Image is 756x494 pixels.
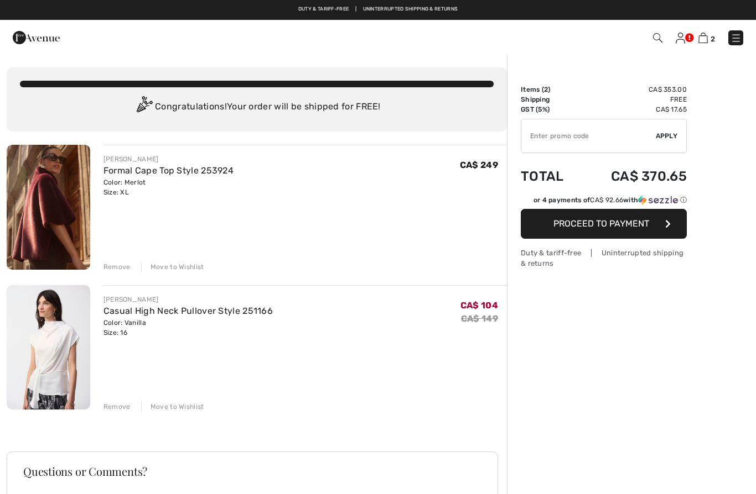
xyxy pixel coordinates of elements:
[521,157,581,195] td: Total
[581,157,687,195] td: CA$ 370.65
[581,85,687,94] td: CA$ 353.00
[103,262,131,272] div: Remove
[521,195,687,209] div: or 4 payments ofCA$ 92.66withSezzle Click to learn more about Sezzle
[521,104,581,114] td: GST (5%)
[590,196,623,204] span: CA$ 92.66
[698,31,715,44] a: 2
[656,131,678,141] span: Apply
[460,300,498,311] span: CA$ 104
[7,145,90,270] img: Formal Cape Top Style 253924
[103,318,273,338] div: Color: Vanilla Size: 16
[141,402,204,412] div: Move to Wishlist
[103,402,131,412] div: Remove
[653,33,662,43] img: Search
[103,177,234,197] div: Color: Merlot Size: XL
[698,33,708,43] img: Shopping Bag
[141,262,204,272] div: Move to Wishlist
[676,33,685,44] img: My Info
[103,154,234,164] div: [PERSON_NAME]
[731,33,742,44] img: Menu
[20,96,494,118] div: Congratulations! Your order will be shipped for FREE!
[521,119,656,153] input: Promo code
[521,85,581,94] td: Items ( )
[521,248,687,269] div: Duty & tariff-free | Uninterrupted shipping & returns
[103,295,273,304] div: [PERSON_NAME]
[13,31,60,42] a: 1ère Avenue
[581,104,687,114] td: CA$ 17.65
[133,96,155,118] img: Congratulation2.svg
[7,285,90,410] img: Casual High Neck Pullover Style 251166
[461,313,498,324] s: CA$ 149
[521,209,687,239] button: Proceed to Payment
[553,218,649,229] span: Proceed to Payment
[638,195,678,205] img: Sezzle
[13,27,60,49] img: 1ère Avenue
[460,160,498,170] span: CA$ 249
[581,94,687,104] td: Free
[103,165,234,176] a: Formal Cape Top Style 253924
[521,94,581,104] td: Shipping
[23,466,481,477] h3: Questions or Comments?
[103,306,273,316] a: Casual High Neck Pullover Style 251166
[534,195,687,205] div: or 4 payments of with
[544,86,548,93] span: 2
[711,35,715,43] span: 2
